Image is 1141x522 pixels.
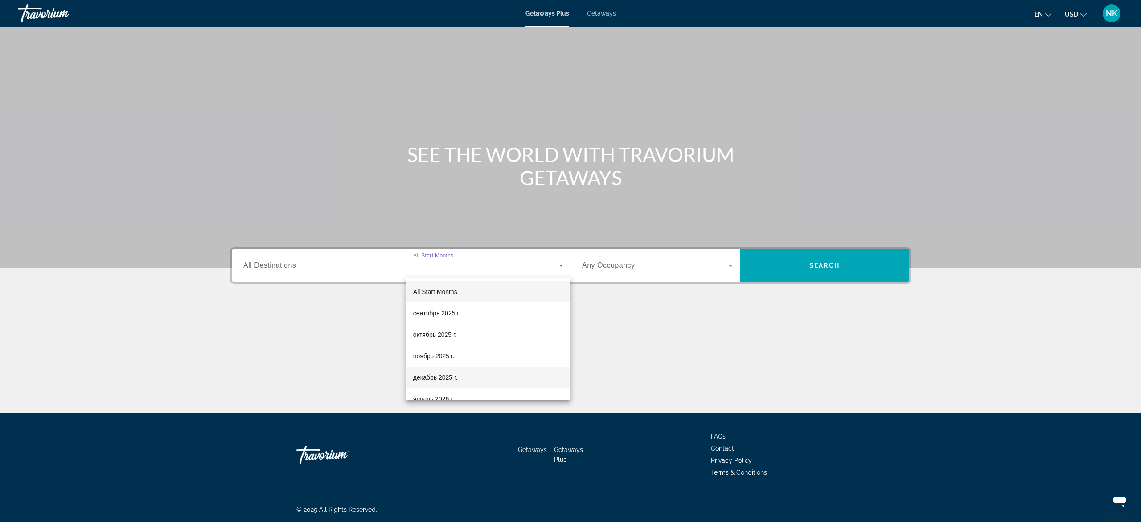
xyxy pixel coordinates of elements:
[1105,486,1134,515] iframe: Кнопка запуска окна обмена сообщениями
[413,372,457,383] span: декабрь 2025 г.
[413,308,460,319] span: сентябрь 2025 г.
[413,288,457,295] span: All Start Months
[413,329,456,340] span: октябрь 2025 г.
[413,351,454,361] span: ноябрь 2025 г.
[413,394,454,404] span: январь 2026 г.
